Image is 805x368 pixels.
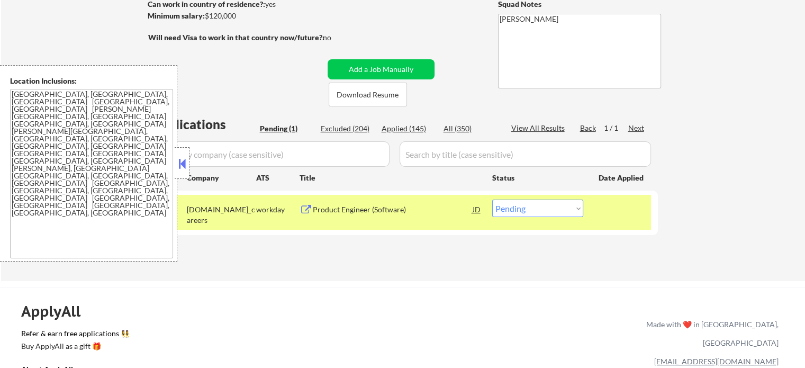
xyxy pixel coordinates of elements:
[472,200,482,219] div: JD
[21,343,127,350] div: Buy ApplyAll as a gift 🎁
[492,168,583,187] div: Status
[400,141,651,167] input: Search by title (case sensitive)
[328,59,435,79] button: Add a Job Manually
[580,123,597,133] div: Back
[642,315,779,352] div: Made with ❤️ in [GEOGRAPHIC_DATA], [GEOGRAPHIC_DATA]
[10,76,173,86] div: Location Inclusions:
[187,173,256,183] div: Company
[323,32,353,43] div: no
[148,11,205,20] strong: Minimum salary:
[21,302,93,320] div: ApplyAll
[260,123,313,134] div: Pending (1)
[151,141,390,167] input: Search by company (case sensitive)
[21,341,127,354] a: Buy ApplyAll as a gift 🎁
[313,204,473,215] div: Product Engineer (Software)
[654,357,779,366] a: [EMAIL_ADDRESS][DOMAIN_NAME]
[599,173,645,183] div: Date Applied
[151,118,256,131] div: Applications
[148,11,324,21] div: $120,000
[256,204,300,215] div: workday
[321,123,374,134] div: Excluded (204)
[511,123,568,133] div: View All Results
[604,123,628,133] div: 1 / 1
[21,330,425,341] a: Refer & earn free applications 👯‍♀️
[300,173,482,183] div: Title
[329,83,407,106] button: Download Resume
[256,173,300,183] div: ATS
[187,204,256,225] div: [DOMAIN_NAME]_careers
[628,123,645,133] div: Next
[148,33,324,42] strong: Will need Visa to work in that country now/future?:
[382,123,435,134] div: Applied (145)
[444,123,496,134] div: All (350)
